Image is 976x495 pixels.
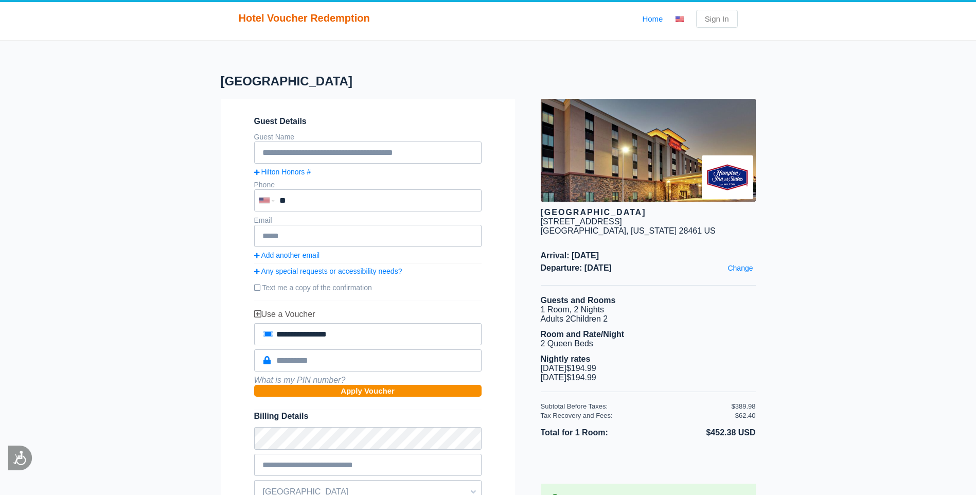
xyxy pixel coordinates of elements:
[254,251,482,259] a: Add another email
[541,217,622,226] div: [STREET_ADDRESS]
[541,296,616,305] b: Guests and Rooms
[541,208,756,217] div: [GEOGRAPHIC_DATA]
[541,99,756,202] img: hotel image
[541,402,732,410] div: Subtotal Before Taxes:
[642,14,663,23] a: Home
[570,314,608,323] span: Children 2
[541,251,756,260] span: Arrival: [DATE]
[541,305,756,314] li: 1 Room, 2 Nights
[702,155,753,199] img: Brand logo for Hampton Inn & Suites Southport
[254,412,482,421] span: Billing Details
[254,216,272,224] label: Email
[541,314,756,324] li: Adults 2
[255,190,277,210] div: United States: +1
[648,426,756,439] li: $452.38 USD
[254,168,482,176] a: Hilton Honors #
[696,10,738,28] a: Sign In
[704,226,716,235] span: US
[254,181,275,189] label: Phone
[254,133,295,141] label: Guest Name
[254,279,482,296] label: Text me a copy of the confirmation
[254,376,346,384] i: What is my PIN number?
[254,310,482,319] div: Use a Voucher
[254,117,482,126] span: Guest Details
[541,426,648,439] li: Total for 1 Room:
[732,402,756,410] div: $389.98
[631,226,677,235] span: [US_STATE]
[239,12,370,24] span: Hotel Voucher Redemption
[735,412,756,419] div: $62.40
[725,261,755,275] a: Change
[541,330,625,339] b: Room and Rate/Night
[541,263,756,273] span: Departure: [DATE]
[254,385,482,397] button: Apply Voucher
[679,226,702,235] span: 28461
[541,373,756,382] li: [DATE] $194.99
[541,364,756,373] li: [DATE] $194.99
[541,226,629,235] span: [GEOGRAPHIC_DATA],
[541,339,756,348] li: 2 Queen Beds
[541,412,732,419] div: Tax Recovery and Fees:
[254,267,482,275] a: Any special requests or accessibility needs?
[541,355,591,363] b: Nightly rates
[221,74,541,89] h1: [GEOGRAPHIC_DATA]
